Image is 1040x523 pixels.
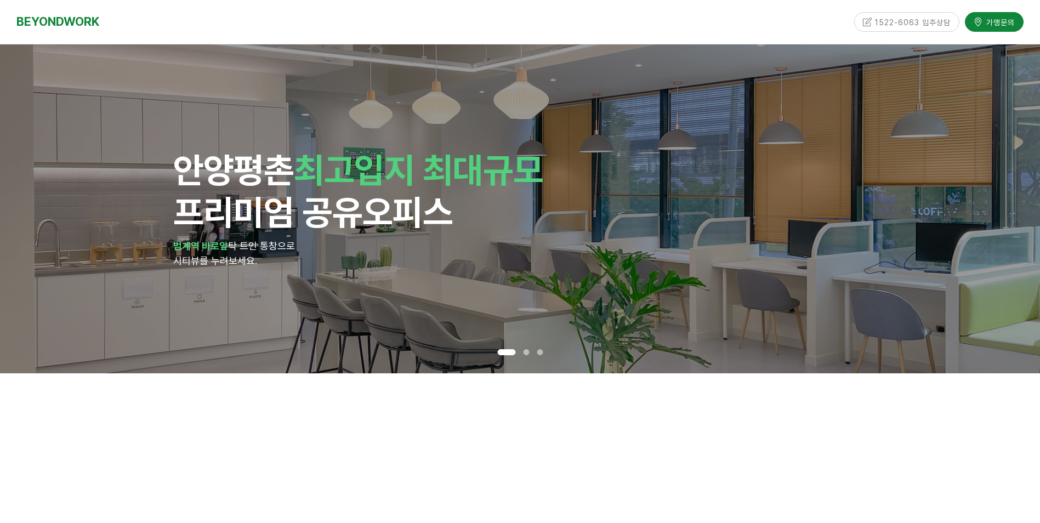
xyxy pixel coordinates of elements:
a: BEYONDWORK [16,12,99,32]
strong: 범계역 바로앞 [173,240,228,252]
span: 시티뷰를 누려보세요. [173,255,257,266]
span: 최고입지 최대규모 [294,149,543,191]
span: 안양 프리미엄 공유오피스 [173,149,543,233]
span: 가맹문의 [983,16,1015,27]
span: 탁 트인 통창으로 [228,240,295,252]
span: 평촌 [234,149,294,191]
a: 가맹문의 [965,12,1024,31]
